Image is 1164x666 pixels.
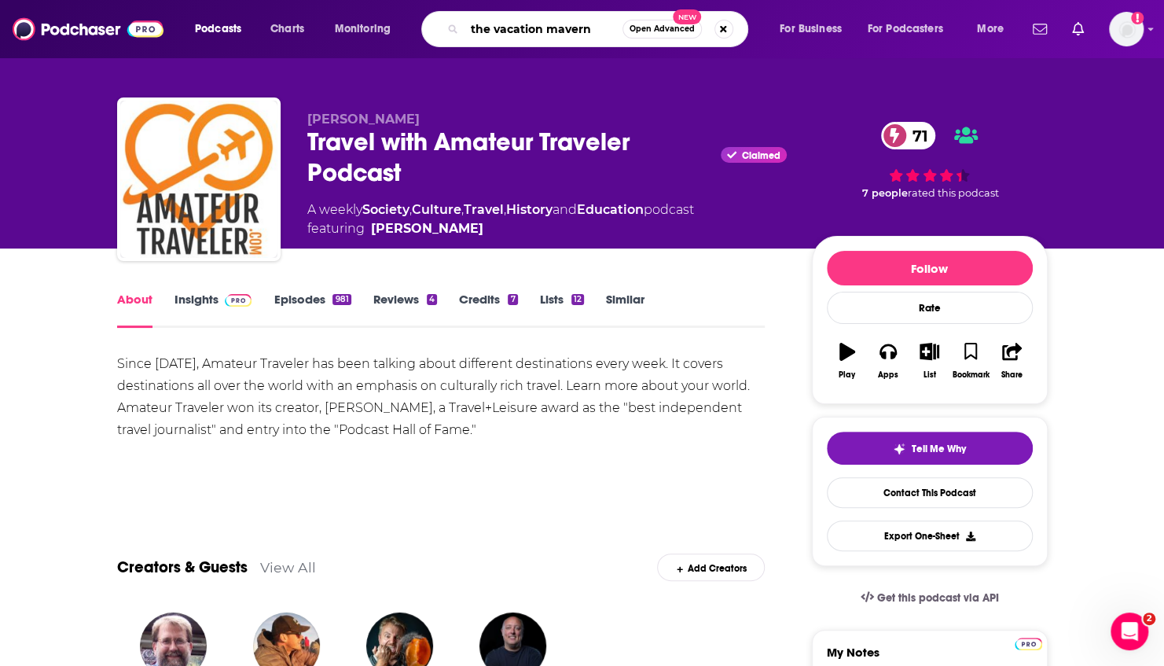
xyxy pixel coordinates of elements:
span: featuring [307,219,694,238]
iframe: Intercom live chat [1111,613,1148,650]
a: View All [260,559,316,576]
button: open menu [324,17,411,42]
div: List [923,370,936,380]
div: Search podcasts, credits, & more... [436,11,763,47]
img: User Profile [1109,12,1144,46]
span: Claimed [742,152,780,160]
a: Travel [464,202,504,217]
a: Culture [412,202,461,217]
a: Show notifications dropdown [1026,16,1053,42]
img: Podchaser Pro [1015,638,1042,650]
a: InsightsPodchaser Pro [174,292,252,328]
button: Open AdvancedNew [622,20,702,39]
a: Education [577,202,644,217]
a: Lists12 [540,292,584,328]
div: Apps [878,370,898,380]
span: Get this podcast via API [876,591,998,605]
span: [PERSON_NAME] [307,112,420,127]
div: Play [839,370,855,380]
a: Society [362,202,409,217]
input: Search podcasts, credits, & more... [464,17,622,42]
a: Contact This Podcast [827,477,1033,508]
a: Reviews4 [373,292,437,328]
span: 71 [897,122,936,149]
span: Monitoring [335,18,391,40]
button: open menu [966,17,1023,42]
div: 12 [571,294,584,305]
span: For Business [780,18,842,40]
span: More [977,18,1004,40]
span: rated this podcast [908,187,999,199]
button: open menu [769,17,861,42]
span: , [461,202,464,217]
div: Since [DATE], Amateur Traveler has been talking about different destinations every week. It cover... [117,353,766,441]
a: Creators & Guests [117,557,248,577]
a: About [117,292,152,328]
img: Podchaser Pro [225,294,252,307]
span: , [409,202,412,217]
button: Play [827,333,868,389]
span: For Podcasters [868,18,943,40]
span: New [673,9,701,24]
span: Tell Me Why [912,443,966,455]
button: Show profile menu [1109,12,1144,46]
div: Add Creators [657,554,765,581]
div: 4 [427,294,437,305]
button: open menu [184,17,262,42]
a: Pro website [1015,635,1042,650]
a: Get this podcast via API [848,579,1012,617]
span: , [504,202,506,217]
span: 7 people [862,187,908,199]
a: Show notifications dropdown [1066,16,1090,42]
svg: Add a profile image [1131,12,1144,24]
a: Credits7 [459,292,517,328]
div: Share [1001,370,1023,380]
span: Open Advanced [630,25,695,33]
img: tell me why sparkle [893,443,905,455]
button: tell me why sparkleTell Me Why [827,432,1033,465]
a: Similar [606,292,644,328]
a: History [506,202,553,217]
div: Rate [827,292,1033,324]
img: Podchaser - Follow, Share and Rate Podcasts [13,14,163,44]
a: 71 [881,122,936,149]
a: Charts [260,17,314,42]
span: 2 [1143,613,1155,625]
img: Travel with Amateur Traveler Podcast [120,101,277,258]
button: Share [991,333,1032,389]
button: Apps [868,333,909,389]
button: Bookmark [950,333,991,389]
a: Chris Christensen [371,219,483,238]
span: and [553,202,577,217]
a: Episodes981 [274,292,351,328]
div: A weekly podcast [307,201,694,238]
span: Charts [270,18,304,40]
div: 7 [508,294,517,305]
div: 981 [332,294,351,305]
span: Logged in as skimonkey [1109,12,1144,46]
button: List [909,333,949,389]
button: Export One-Sheet [827,521,1033,551]
button: Follow [827,251,1033,285]
button: open menu [857,17,966,42]
div: 71 7 peoplerated this podcast [812,112,1048,210]
span: Podcasts [195,18,241,40]
div: Bookmark [952,370,989,380]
